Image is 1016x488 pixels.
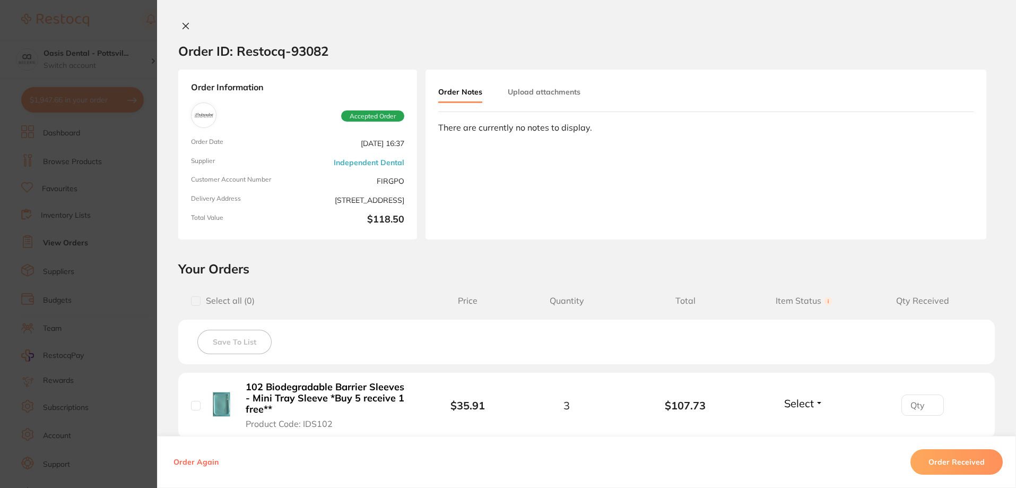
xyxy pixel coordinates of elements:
[246,382,410,415] b: 102 Biodegradable Barrier Sleeves - Mini Tray Sleeve *Buy 5 receive 1 free**
[438,123,974,132] div: There are currently no notes to display.
[507,296,626,306] span: Quantity
[302,214,404,227] b: $118.50
[341,110,404,122] span: Accepted Order
[626,399,745,412] b: $107.73
[191,157,293,168] span: Supplier
[246,419,333,429] span: Product Code: IDS102
[209,391,235,417] img: 102 Biodegradable Barrier Sleeves - Mini Tray Sleeve *Buy 5 receive 1 free**
[191,82,404,94] strong: Order Information
[201,296,255,306] span: Select all ( 0 )
[438,82,482,103] button: Order Notes
[191,138,293,149] span: Order Date
[170,457,222,467] button: Order Again
[863,296,982,306] span: Qty Received
[508,82,580,101] button: Upload attachments
[334,158,404,167] a: Independent Dental
[302,138,404,149] span: [DATE] 16:37
[784,397,814,410] span: Select
[197,330,272,354] button: Save To List
[745,296,864,306] span: Item Status
[781,397,827,410] button: Select
[626,296,745,306] span: Total
[910,449,1003,475] button: Order Received
[428,296,507,306] span: Price
[191,176,293,186] span: Customer Account Number
[302,195,404,206] span: [STREET_ADDRESS]
[194,105,214,125] img: Independent Dental
[178,43,328,59] h2: Order ID: Restocq- 93082
[191,214,293,227] span: Total Value
[178,261,995,277] h2: Your Orders
[191,195,293,206] span: Delivery Address
[302,176,404,186] span: FIRGPO
[242,381,413,429] button: 102 Biodegradable Barrier Sleeves - Mini Tray Sleeve *Buy 5 receive 1 free** Product Code: IDS102
[901,395,944,416] input: Qty
[450,399,485,412] b: $35.91
[563,399,570,412] span: 3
